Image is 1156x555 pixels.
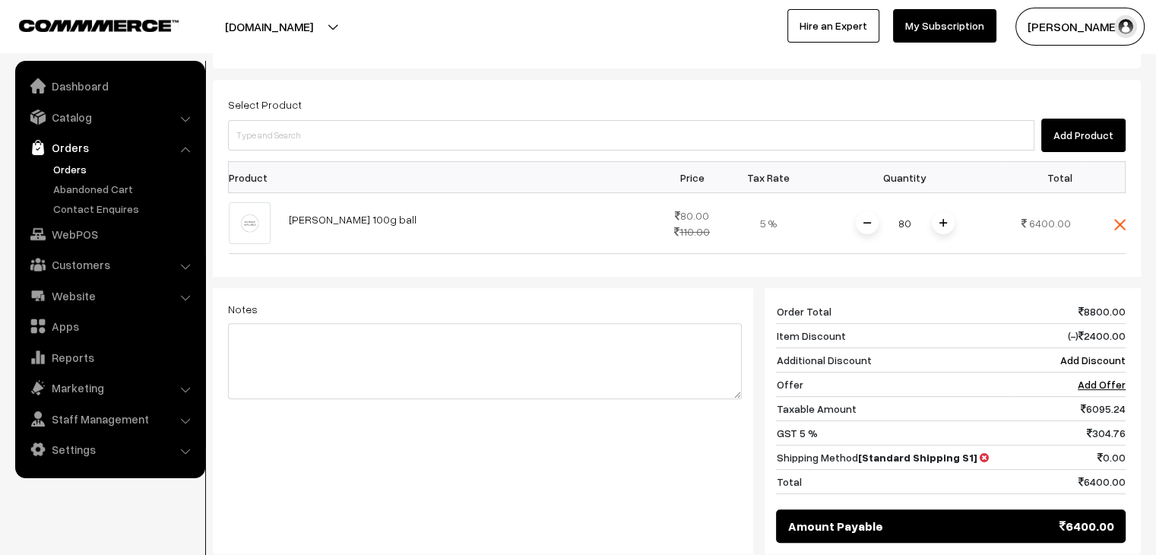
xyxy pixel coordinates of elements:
[1014,446,1126,470] td: 0.00
[49,181,200,197] a: Abandoned Cart
[1078,378,1126,391] a: Add Offer
[806,162,1004,193] th: Quantity
[1060,354,1126,366] a: Add Discount
[1114,219,1126,230] img: close
[776,373,1014,397] td: Offer
[19,374,200,401] a: Marketing
[1014,421,1126,446] td: 304.76
[1014,324,1126,348] td: (-) 2400.00
[19,312,200,340] a: Apps
[229,162,280,193] th: Product
[776,470,1014,494] td: Total
[1059,517,1114,535] span: 6400.00
[168,90,256,100] div: Keywords by Traffic
[19,251,200,278] a: Customers
[893,9,996,43] a: My Subscription
[19,72,200,100] a: Dashboard
[1014,470,1126,494] td: 6400.00
[1014,397,1126,421] td: 6095.24
[229,202,271,244] img: Olivia 100g ball
[787,517,882,535] span: Amount Payable
[1004,162,1080,193] th: Total
[19,436,200,463] a: Settings
[857,451,977,464] b: [Standard Shipping S1]
[730,162,806,193] th: Tax Rate
[19,405,200,433] a: Staff Management
[49,161,200,177] a: Orders
[776,348,1014,373] td: Additional Discount
[776,421,1014,446] td: GST 5 %
[289,213,416,226] a: [PERSON_NAME] 100g ball
[228,120,1034,151] input: Type and Search
[654,193,730,254] td: 80.00
[776,397,1014,421] td: Taxable Amount
[863,219,871,227] img: minus
[19,344,200,371] a: Reports
[939,219,947,227] img: plusI
[19,15,152,33] a: COMMMERCE
[49,201,200,217] a: Contact Enquires
[1015,8,1145,46] button: [PERSON_NAME]…
[43,24,74,36] div: v 4.0.25
[19,20,179,31] img: COMMMERCE
[24,40,36,52] img: website_grey.svg
[1114,15,1137,38] img: user
[787,9,879,43] a: Hire an Expert
[1014,300,1126,324] td: 8800.00
[1041,119,1126,152] button: Add Product
[654,162,730,193] th: Price
[19,103,200,131] a: Catalog
[19,282,200,309] a: Website
[776,324,1014,348] td: Item Discount
[228,97,302,113] label: Select Product
[674,225,710,238] strike: 110.00
[41,88,53,100] img: tab_domain_overview_orange.svg
[776,300,1014,324] td: Order Total
[228,301,258,317] label: Notes
[19,134,200,161] a: Orders
[760,217,777,230] span: 5 %
[172,8,366,46] button: [DOMAIN_NAME]
[151,88,163,100] img: tab_keywords_by_traffic_grey.svg
[40,40,167,52] div: Domain: [DOMAIN_NAME]
[776,446,1014,470] td: Shipping Method
[58,90,136,100] div: Domain Overview
[1029,217,1071,230] span: 6400.00
[24,24,36,36] img: logo_orange.svg
[19,220,200,248] a: WebPOS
